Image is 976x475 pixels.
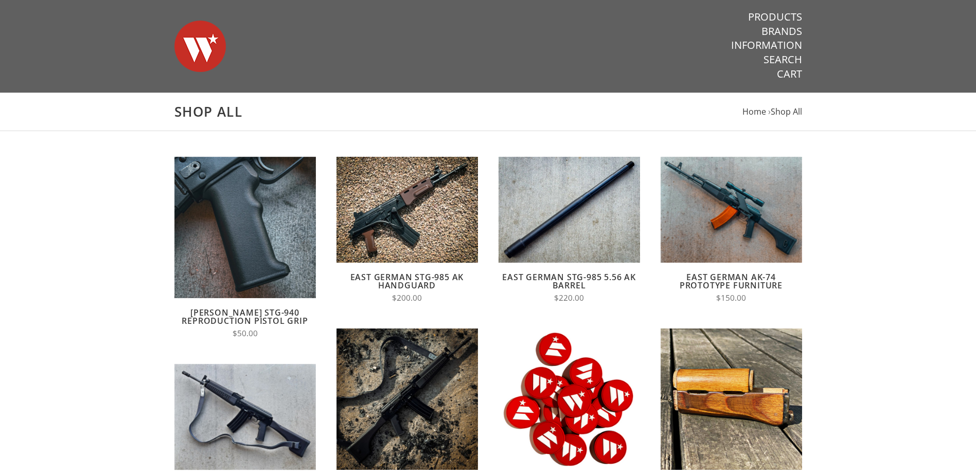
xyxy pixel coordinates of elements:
a: Brands [761,25,802,38]
img: Russian AK47 Handguard [661,328,802,470]
img: Warsaw Wood Co. [174,10,226,82]
img: East German AK-74 Prototype Furniture [661,157,802,263]
a: East German STG-985 AK Handguard [350,271,464,291]
a: East German STG-985 5.56 AK Barrel [502,271,636,291]
img: East German STG-985 AK Handguard [336,157,478,263]
img: Wieger STG-940 Reproduction Furniture Kit [336,328,478,470]
a: Search [764,53,802,66]
img: Warsaw Wood Co. Patch [499,328,640,470]
span: $200.00 [392,293,422,303]
a: Home [742,106,766,117]
span: $220.00 [554,293,584,303]
a: East German AK-74 Prototype Furniture [680,271,783,291]
a: [PERSON_NAME] STG-940 Reproduction Pistol Grip [182,307,308,326]
a: Products [748,10,802,24]
a: Shop All [771,106,802,117]
a: Information [731,39,802,52]
span: $150.00 [716,293,746,303]
span: $50.00 [233,328,258,339]
img: East German STG-985 5.56 AK Barrel [499,157,640,263]
h1: Shop All [174,103,802,120]
li: › [768,105,802,119]
img: Wieger STG-940 Reproduction Polymer Stock [174,364,316,470]
img: Wieger STG-940 Reproduction Pistol Grip [174,157,316,298]
a: Cart [777,67,802,81]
